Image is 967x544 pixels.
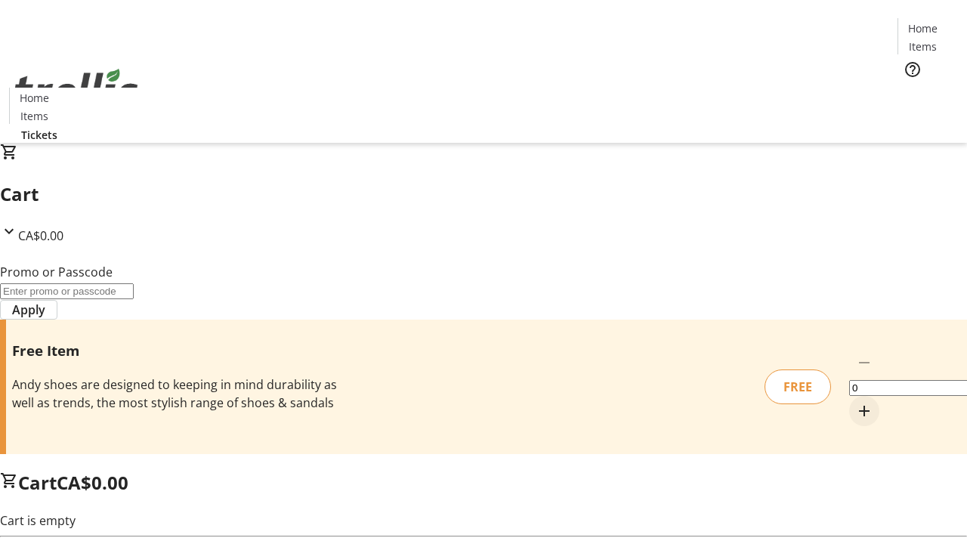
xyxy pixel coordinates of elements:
a: Tickets [897,88,958,104]
span: Items [909,39,937,54]
button: Increment by one [849,396,879,426]
span: CA$0.00 [18,227,63,244]
a: Items [898,39,947,54]
a: Tickets [9,127,70,143]
h3: Free Item [12,340,342,361]
a: Home [898,20,947,36]
span: Tickets [21,127,57,143]
a: Items [10,108,58,124]
a: Home [10,90,58,106]
img: Orient E2E Organization Bl9wGeQ9no's Logo [9,52,144,128]
span: CA$0.00 [57,470,128,495]
span: Items [20,108,48,124]
button: Help [897,54,928,85]
div: Andy shoes are designed to keeping in mind durability as well as trends, the most stylish range o... [12,376,342,412]
span: Home [20,90,49,106]
span: Home [908,20,938,36]
span: Tickets [910,88,946,104]
span: Apply [12,301,45,319]
div: FREE [765,369,831,404]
